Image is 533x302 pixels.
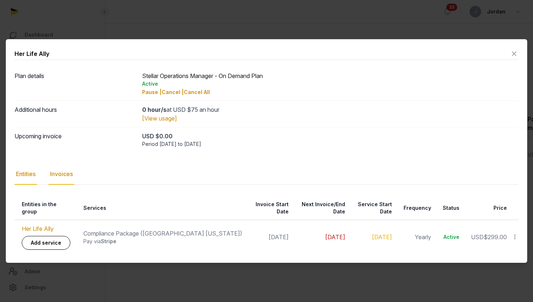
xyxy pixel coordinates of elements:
[247,220,293,254] td: [DATE]
[471,233,484,241] span: USD
[15,132,136,148] dt: Upcoming invoice
[372,233,392,241] a: [DATE]
[142,132,519,140] div: USD $0.00
[142,72,519,96] div: Stellar Operations Manager - On Demand Plan
[142,106,166,113] strong: 0 hour/s
[22,225,54,232] a: Her Life Ally
[184,89,210,95] span: Cancel All
[76,196,247,220] th: Services
[15,164,518,185] nav: Tabs
[247,196,293,220] th: Invoice Start Date
[142,105,519,114] div: at USD $75 an hour
[142,115,177,122] a: [View usage]
[142,80,519,87] div: Active
[142,89,162,95] span: Pause |
[443,233,459,241] div: Active
[22,236,70,250] a: Add service
[15,72,136,96] dt: Plan details
[464,196,511,220] th: Price
[484,233,507,241] span: $299.00
[83,238,242,245] div: Pay via
[350,196,396,220] th: Service Start Date
[162,89,184,95] span: Cancel |
[435,196,464,220] th: Status
[396,196,435,220] th: Frequency
[49,164,74,185] div: Invoices
[101,238,116,244] span: Stripe
[15,164,37,185] div: Entities
[325,233,345,241] span: [DATE]
[293,196,350,220] th: Next Invoice/End Date
[15,105,136,123] dt: Additional hours
[15,196,76,220] th: Entities in the group
[142,140,519,148] div: Period [DATE] to [DATE]
[83,229,242,238] div: Compliance Package ([GEOGRAPHIC_DATA] [US_STATE])
[15,49,49,58] div: Her Life Ally
[396,220,435,254] td: Yearly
